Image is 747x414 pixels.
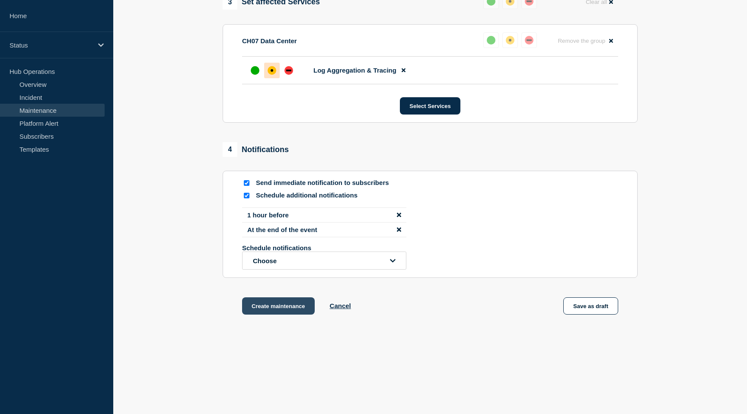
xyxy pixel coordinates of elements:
[397,211,401,219] button: disable notification 1 hour before
[251,66,259,75] div: up
[256,191,394,200] p: Schedule additional notifications
[558,38,605,44] span: Remove the group
[242,252,406,270] button: open dropdown
[397,226,401,233] button: disable notification At the end of the event
[552,32,618,49] button: Remove the group
[223,142,237,157] span: 4
[242,207,406,223] li: 1 hour before
[521,32,537,48] button: down
[330,302,351,309] button: Cancel
[502,32,518,48] button: affected
[242,297,315,315] button: Create maintenance
[242,37,297,45] p: CH07 Data Center
[268,66,276,75] div: affected
[487,36,495,45] div: up
[10,41,93,49] p: Status
[506,36,514,45] div: affected
[563,297,618,315] button: Save as draft
[284,66,293,75] div: down
[313,67,396,74] span: Log Aggregation & Tracing
[244,180,249,186] input: Send immediate notification to subscribers
[483,32,499,48] button: up
[223,142,289,157] div: Notifications
[244,193,249,198] input: Schedule additional notifications
[400,97,460,115] button: Select Services
[525,36,533,45] div: down
[256,179,394,187] p: Send immediate notification to subscribers
[242,244,380,252] p: Schedule notifications
[242,223,406,237] li: At the end of the event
